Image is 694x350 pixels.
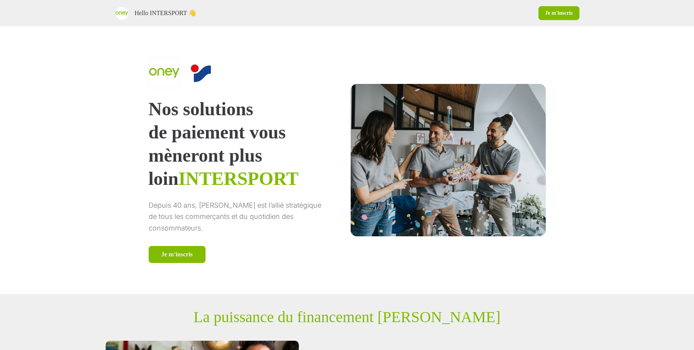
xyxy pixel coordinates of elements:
span: INTERSPORT [178,168,298,189]
p: Nos solutions [149,97,329,121]
p: Hello INTERSPORT 👋 [135,9,196,18]
a: Je m'inscris [149,246,206,263]
p: La puissance du financement [PERSON_NAME] [194,308,500,326]
p: mèneront plus loin [149,144,329,190]
a: Je m'inscris [538,6,579,20]
p: Depuis 40 ans, [PERSON_NAME] est l’allié stratégique de tous les commerçants et du quotidien des ... [149,200,329,234]
p: de paiement vous [149,121,329,144]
